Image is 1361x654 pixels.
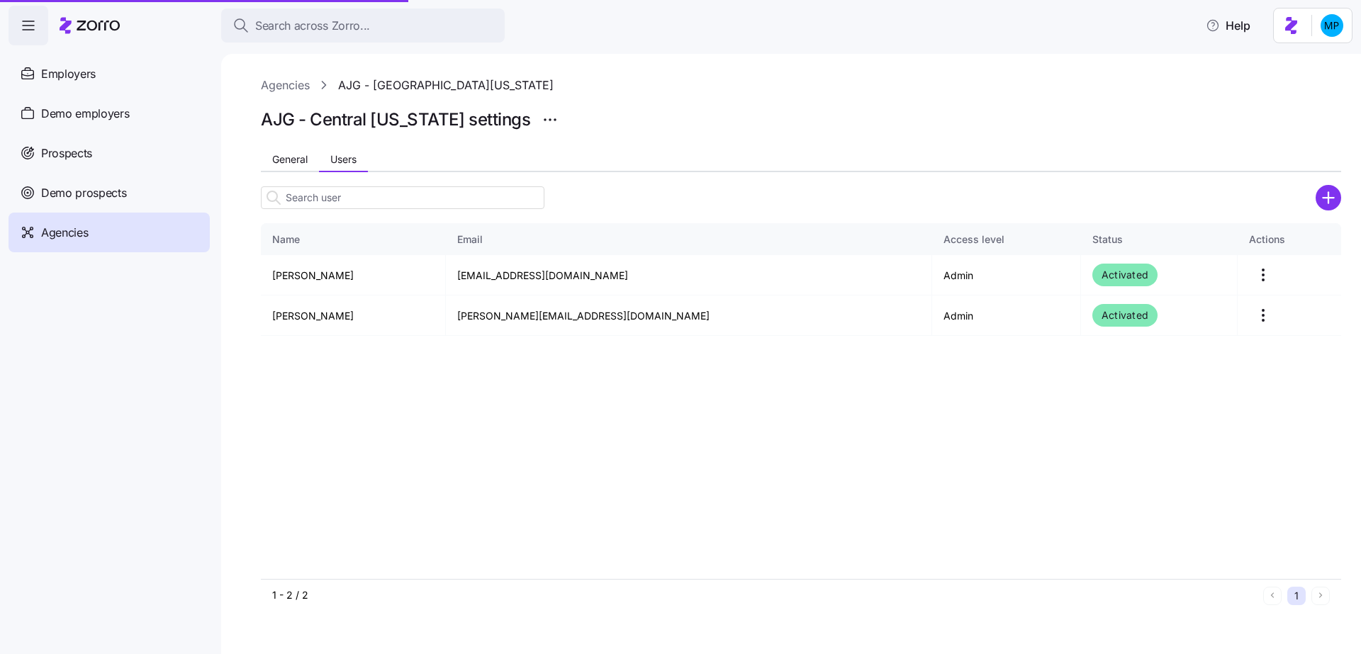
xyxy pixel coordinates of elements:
td: [PERSON_NAME] [261,255,446,295]
span: Help [1206,17,1250,34]
span: Activated [1102,266,1148,283]
a: Agencies [9,213,210,252]
span: Demo employers [41,105,130,123]
td: Admin [932,295,1081,336]
button: Search across Zorro... [221,9,505,43]
span: Search across Zorro... [255,17,370,35]
a: Demo prospects [9,173,210,213]
span: Prospects [41,145,92,162]
span: Activated [1102,307,1148,324]
span: Demo prospects [41,184,127,202]
div: Name [272,232,434,247]
button: Previous page [1263,587,1282,605]
div: Status [1092,232,1226,247]
svg: add icon [1316,185,1341,210]
div: Actions [1249,232,1330,247]
div: Email [457,232,920,247]
button: Help [1194,11,1262,40]
button: 1 [1287,587,1306,605]
span: Users [330,154,357,164]
span: Agencies [41,224,88,242]
input: Search user [261,186,544,209]
a: Agencies [261,77,310,94]
a: Prospects [9,133,210,173]
a: AJG - [GEOGRAPHIC_DATA][US_STATE] [338,77,554,94]
img: b954e4dfce0f5620b9225907d0f7229f [1321,14,1343,37]
td: [PERSON_NAME] [261,295,446,336]
span: General [272,154,308,164]
span: Employers [41,65,96,83]
td: Admin [932,255,1081,295]
h1: AJG - Central [US_STATE] settings [261,108,530,130]
div: 1 - 2 / 2 [272,588,1258,602]
a: Demo employers [9,94,210,133]
a: Employers [9,54,210,94]
td: [PERSON_NAME][EMAIL_ADDRESS][DOMAIN_NAME] [446,295,932,336]
td: [EMAIL_ADDRESS][DOMAIN_NAME] [446,255,932,295]
button: Next page [1311,587,1330,605]
div: Access level [943,232,1069,247]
